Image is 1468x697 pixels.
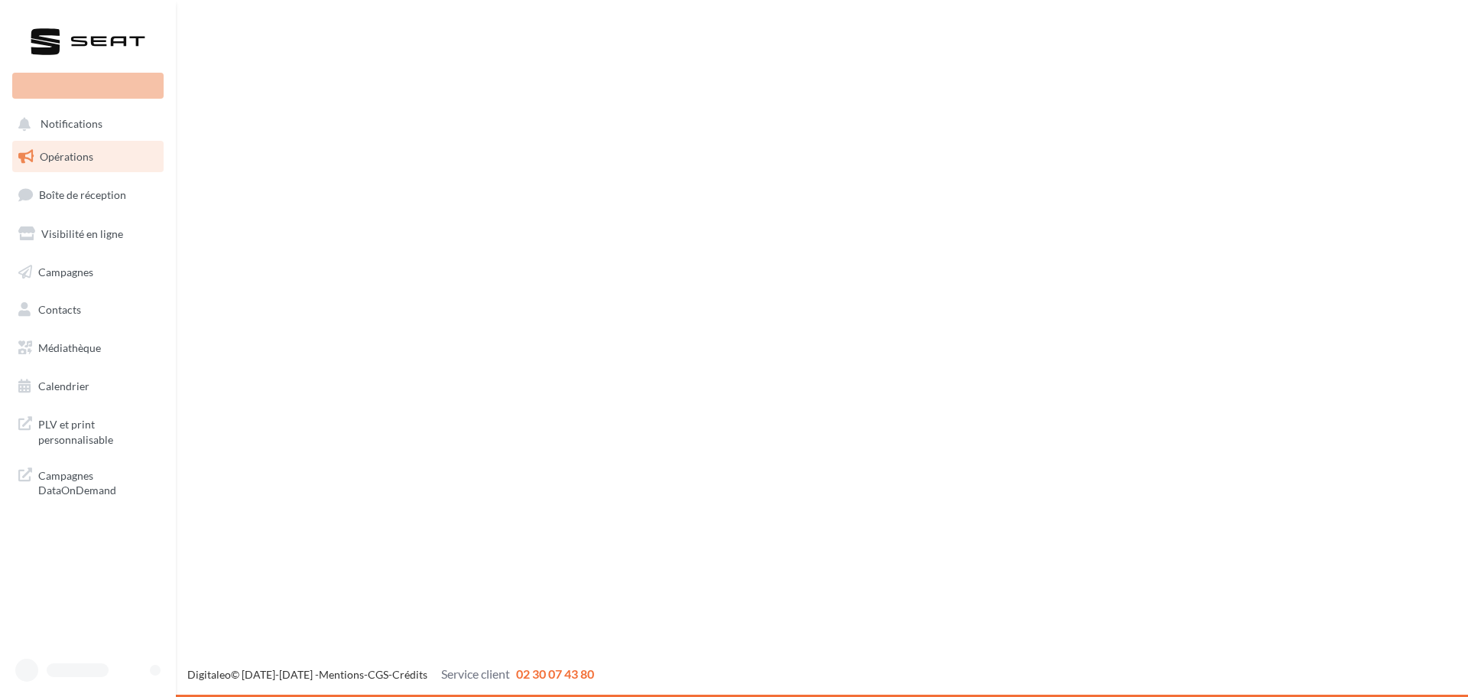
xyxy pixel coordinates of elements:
a: Campagnes [9,256,167,288]
a: CGS [368,668,388,681]
div: Nouvelle campagne [12,73,164,99]
span: Service client [441,666,510,681]
span: Calendrier [38,379,89,392]
a: Visibilité en ligne [9,218,167,250]
a: Contacts [9,294,167,326]
a: Campagnes DataOnDemand [9,459,167,504]
a: Médiathèque [9,332,167,364]
span: Notifications [41,118,102,131]
a: Opérations [9,141,167,173]
span: PLV et print personnalisable [38,414,158,447]
a: Digitaleo [187,668,231,681]
a: Boîte de réception [9,178,167,211]
span: Médiathèque [38,341,101,354]
span: © [DATE]-[DATE] - - - [187,668,594,681]
span: 02 30 07 43 80 [516,666,594,681]
span: Campagnes DataOnDemand [38,465,158,498]
span: Contacts [38,303,81,316]
a: Mentions [319,668,364,681]
span: Visibilité en ligne [41,227,123,240]
a: PLV et print personnalisable [9,408,167,453]
a: Calendrier [9,370,167,402]
span: Boîte de réception [39,188,126,201]
a: Crédits [392,668,427,681]
span: Campagnes [38,265,93,278]
span: Opérations [40,150,93,163]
